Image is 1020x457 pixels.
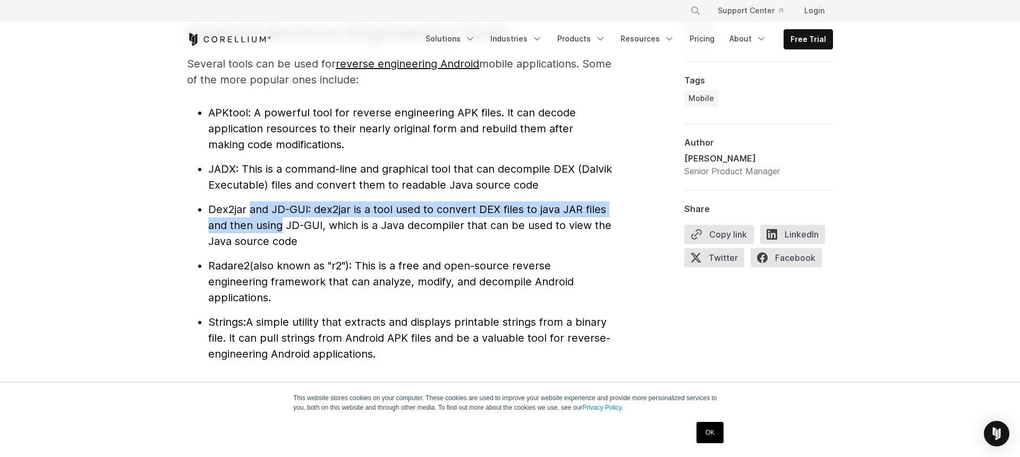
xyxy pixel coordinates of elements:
[419,29,833,49] div: Navigation Menu
[684,248,744,267] span: Twitter
[751,248,828,272] a: Facebook
[208,316,246,328] span: Strings:
[760,225,825,244] span: LinkedIn
[293,393,727,412] p: This website stores cookies on your computer. These cookies are used to improve your website expe...
[984,421,1009,446] div: Open Intercom Messenger
[688,93,714,104] span: Mobile
[187,33,271,46] a: Corellium Home
[208,203,611,248] span: : dex2jar is a tool used to convert DEX files to java JAR files and then using JD-GUI, which is a...
[551,29,612,48] a: Products
[677,1,833,20] div: Navigation Menu
[760,225,831,248] a: LinkedIn
[751,248,822,267] span: Facebook
[208,259,574,304] span: (also known as "r2"): This is a free and open-source reverse engineering framework that can analy...
[684,204,833,214] div: Share
[336,57,479,70] a: reverse engineering Android
[208,163,612,191] span: : This is a command-line and graphical tool that can decompile DEX (Dalvik Executable) files and ...
[187,56,612,88] p: Several tools can be used for mobile applications. Some of the more popular ones include:
[683,29,721,48] a: Pricing
[709,1,792,20] a: Support Center
[208,106,576,151] span: : A powerful tool for reverse engineering APK files. It can decode application resources to their...
[208,163,236,175] span: JADX
[796,1,833,20] a: Login
[208,203,308,216] span: Dex2jar and JD-GUI
[684,225,754,244] button: Copy link
[484,29,549,48] a: Industries
[684,137,833,148] div: Author
[684,75,833,86] div: Tags
[684,90,718,107] a: Mobile
[784,30,832,49] a: Free Trial
[582,404,623,411] a: Privacy Policy.
[208,106,248,119] span: APKtool
[419,29,482,48] a: Solutions
[208,259,250,272] span: Radare2
[208,316,610,360] span: A simple utility that extracts and displays printable strings from a binary file. It can pull str...
[696,422,724,443] a: OK
[614,29,681,48] a: Resources
[684,152,780,165] div: [PERSON_NAME]
[723,29,773,48] a: About
[187,379,612,443] p: It's worth noting that reverse engineering Android applications is a complex process that require...
[686,1,705,20] button: Search
[684,248,751,272] a: Twitter
[684,165,780,177] div: Senior Product Manager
